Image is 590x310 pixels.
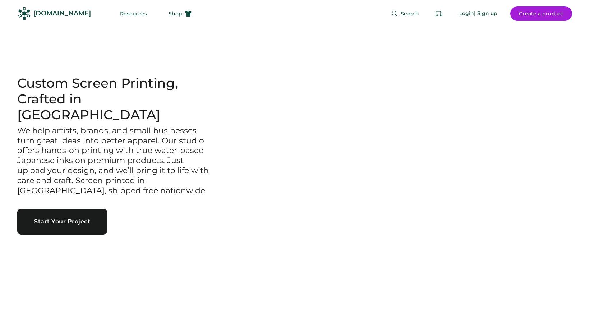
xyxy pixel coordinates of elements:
h1: Custom Screen Printing, Crafted in [GEOGRAPHIC_DATA] [17,75,219,123]
button: Start Your Project [17,209,107,235]
button: Resources [111,6,156,21]
span: Search [401,11,419,16]
button: Retrieve an order [432,6,446,21]
div: | Sign up [474,10,497,17]
h3: We help artists, brands, and small businesses turn great ideas into better apparel. Our studio of... [17,126,211,196]
button: Create a product [510,6,572,21]
button: Shop [160,6,200,21]
span: Shop [169,11,182,16]
div: [DOMAIN_NAME] [33,9,91,18]
button: Search [383,6,428,21]
img: Rendered Logo - Screens [18,7,31,20]
div: Login [459,10,474,17]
